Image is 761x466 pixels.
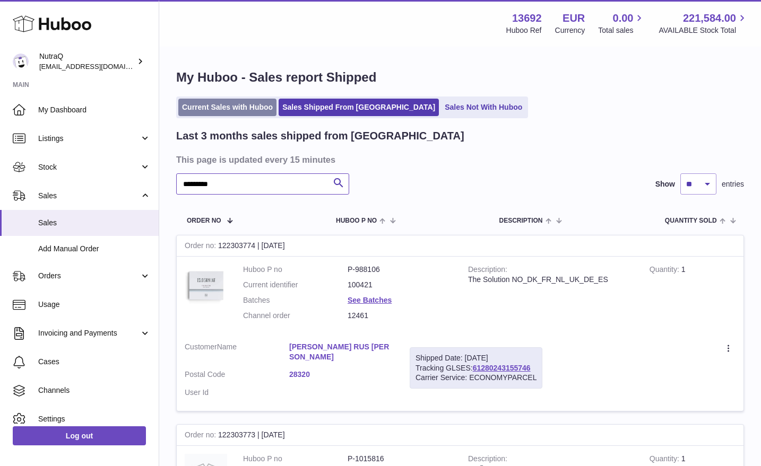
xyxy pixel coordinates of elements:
[185,370,289,382] dt: Postal Code
[38,134,140,144] span: Listings
[650,454,681,465] strong: Quantity
[39,51,135,72] div: NutraQ
[38,385,151,395] span: Channels
[185,342,217,351] span: Customer
[187,217,221,224] span: Order No
[468,275,634,285] div: The Solution NO_DK_FR_NL_UK_DE_ES
[243,295,348,305] dt: Batches
[512,11,542,25] strong: 13692
[468,454,507,465] strong: Description
[38,191,140,201] span: Sales
[598,11,645,36] a: 0.00 Total sales
[441,99,526,116] a: Sales Not With Huboo
[289,370,394,380] a: 28320
[336,217,377,224] span: Huboo P no
[185,241,218,252] strong: Order no
[348,280,452,290] dd: 100421
[659,25,748,36] span: AVAILABLE Stock Total
[416,353,537,363] div: Shipped Date: [DATE]
[650,265,681,276] strong: Quantity
[468,265,507,276] strong: Description
[473,364,531,372] a: 61280243155746
[348,296,392,304] a: See Batches
[178,99,276,116] a: Current Sales with Huboo
[39,62,156,71] span: [EMAIL_ADDRESS][DOMAIN_NAME]
[243,311,348,321] dt: Channel order
[642,257,743,334] td: 1
[38,218,151,228] span: Sales
[410,347,542,389] div: Tracking GLSES:
[185,342,289,365] dt: Name
[38,162,140,172] span: Stock
[38,357,151,367] span: Cases
[348,454,452,464] dd: P-1015816
[279,99,439,116] a: Sales Shipped From [GEOGRAPHIC_DATA]
[555,25,585,36] div: Currency
[243,454,348,464] dt: Huboo P no
[38,328,140,338] span: Invoicing and Payments
[38,271,140,281] span: Orders
[38,105,151,115] span: My Dashboard
[38,414,151,424] span: Settings
[38,244,151,254] span: Add Manual Order
[563,11,585,25] strong: EUR
[613,11,634,25] span: 0.00
[598,25,645,36] span: Total sales
[177,425,743,446] div: 122303773 | [DATE]
[506,25,542,36] div: Huboo Ref
[659,11,748,36] a: 221,584.00 AVAILABLE Stock Total
[185,265,227,307] img: 136921728478892.jpg
[683,11,736,25] span: 221,584.00
[416,373,537,383] div: Carrier Service: ECONOMYPARCEL
[176,69,744,86] h1: My Huboo - Sales report Shipped
[185,430,218,442] strong: Order no
[348,265,452,275] dd: P-988106
[177,235,743,257] div: 122303774 | [DATE]
[38,300,151,310] span: Usage
[499,217,542,224] span: Description
[348,311,452,321] dd: 12461
[13,54,29,69] img: log@nutraq.com
[185,388,289,398] dt: User Id
[176,129,464,143] h2: Last 3 months sales shipped from [GEOGRAPHIC_DATA]
[243,265,348,275] dt: Huboo P no
[243,280,348,290] dt: Current identifier
[655,179,675,189] label: Show
[176,154,741,165] h3: This page is updated every 15 minutes
[13,426,146,445] a: Log out
[665,217,717,224] span: Quantity Sold
[722,179,744,189] span: entries
[289,342,394,362] a: [PERSON_NAME] RUS [PERSON_NAME]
